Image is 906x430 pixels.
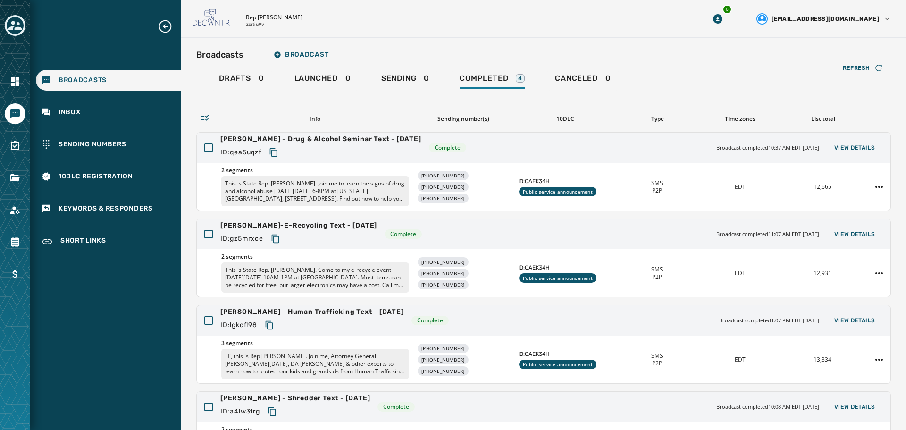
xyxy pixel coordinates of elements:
a: Navigate to Surveys [5,135,25,156]
button: View Details [827,141,883,154]
span: Complete [417,317,443,324]
span: View Details [834,230,875,238]
div: [PHONE_NUMBER] [418,344,469,353]
div: [PHONE_NUMBER] [418,182,469,192]
button: View Details [827,228,883,241]
a: Drafts0 [211,69,272,91]
div: [PHONE_NUMBER] [418,355,469,364]
span: P2P [652,273,662,281]
span: Complete [435,144,461,152]
div: 0 [219,74,264,89]
span: Complete [390,230,416,238]
span: 2 segments [221,253,409,261]
span: Broadcasts [59,76,107,85]
div: 0 [555,74,611,89]
span: Sending [381,74,417,83]
a: Navigate to Inbox [36,102,181,123]
div: 0 [294,74,351,89]
span: ID: gz5mrxce [220,234,263,244]
div: [PHONE_NUMBER] [418,366,469,376]
a: Completed4 [452,69,532,91]
span: [PERSON_NAME] - Human Trafficking Text - [DATE] [220,307,404,317]
span: [PERSON_NAME] - Shredder Text - [DATE] [220,394,370,403]
div: Time zones [703,115,778,123]
span: ID: CAEK34H [518,177,612,185]
button: Refresh [835,60,891,76]
a: Navigate to Keywords & Responders [36,198,181,219]
a: Navigate to Sending Numbers [36,134,181,155]
div: 12,665 [785,183,860,191]
div: 0 [381,74,429,89]
button: Copy text to clipboard [264,403,281,420]
span: [PERSON_NAME] - Drug & Alcohol Seminar Text - [DATE] [220,135,421,144]
div: Public service announcement [519,187,596,196]
span: SMS [651,352,663,360]
button: Pugh-E-Recycling Text - 9-3-25 action menu [872,266,887,281]
span: Keywords & Responders [59,204,153,213]
span: Completed [460,74,508,83]
span: Drafts [219,74,251,83]
span: Broadcast completed 10:08 AM EDT [DATE] [716,403,819,411]
div: [PHONE_NUMBER] [418,269,469,278]
div: 12,931 [785,270,860,277]
div: Sending number(s) [417,115,511,123]
span: Launched [294,74,338,83]
span: Short Links [60,236,106,247]
span: ID: a4lw3trg [220,407,260,416]
a: Navigate to Files [5,168,25,188]
p: Hi, this is Rep [PERSON_NAME]. Join me, Attorney General [PERSON_NAME][DATE], DA [PERSON_NAME] & ... [221,349,409,379]
a: Sending0 [374,69,437,91]
div: 6 [722,5,732,14]
div: [PHONE_NUMBER] [418,280,469,289]
span: ID: lgkcfl98 [220,320,257,330]
a: Navigate to Orders [5,232,25,253]
button: View Details [827,314,883,327]
div: [PHONE_NUMBER] [418,194,469,203]
span: P2P [652,360,662,367]
span: ID: CAEK34H [518,264,612,271]
div: [PHONE_NUMBER] [418,171,469,180]
span: 3 segments [221,339,409,347]
div: Public service announcement [519,360,596,369]
span: [PERSON_NAME]-E-Recycling Text - [DATE] [220,221,377,230]
button: Toggle account select drawer [5,15,25,36]
a: Navigate to Messaging [5,103,25,124]
p: This is State Rep. [PERSON_NAME]. Come to my e-recycle event [DATE][DATE] 10AM-1PM at [GEOGRAPHIC... [221,262,409,293]
span: Broadcast [274,51,328,59]
button: Expand sub nav menu [158,19,180,34]
button: Pugh - Drug & Alcohol Seminar Text - 9-9-25 action menu [872,179,887,194]
div: 13,334 [785,356,860,363]
a: Navigate to Home [5,71,25,92]
span: Complete [383,403,409,411]
div: Public service announcement [519,273,596,283]
span: Broadcast completed 11:07 AM EDT [DATE] [716,230,819,238]
span: Refresh [843,64,870,72]
span: View Details [834,317,875,324]
span: Broadcast completed 1:07 PM EDT [DATE] [719,317,819,325]
a: Navigate to 10DLC Registration [36,166,181,187]
button: Download Menu [709,10,726,27]
div: EDT [702,270,777,277]
div: EDT [702,356,777,363]
button: Copy text to clipboard [267,230,284,247]
span: View Details [834,403,875,411]
span: Broadcast completed 10:37 AM EDT [DATE] [716,144,819,152]
p: This is State Rep. [PERSON_NAME]. Join me to learn the signs of drug and alcohol abuse [DATE][DAT... [221,176,409,206]
a: Launched0 [287,69,359,91]
div: 10DLC [518,115,612,123]
span: ID: qea5uqzf [220,148,261,157]
p: Rep [PERSON_NAME] [246,14,302,21]
span: Sending Numbers [59,140,126,149]
button: Broadcast [266,45,336,64]
span: 2 segments [221,167,409,174]
div: 4 [516,74,525,83]
span: View Details [834,144,875,152]
a: Navigate to Broadcasts [36,70,181,91]
button: View Details [827,400,883,413]
h2: Broadcasts [196,48,243,61]
span: SMS [651,179,663,187]
div: Type [620,115,695,123]
button: Copy text to clipboard [265,144,282,161]
p: zzrtiu9v [246,21,264,28]
a: Navigate to Short Links [36,230,181,253]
